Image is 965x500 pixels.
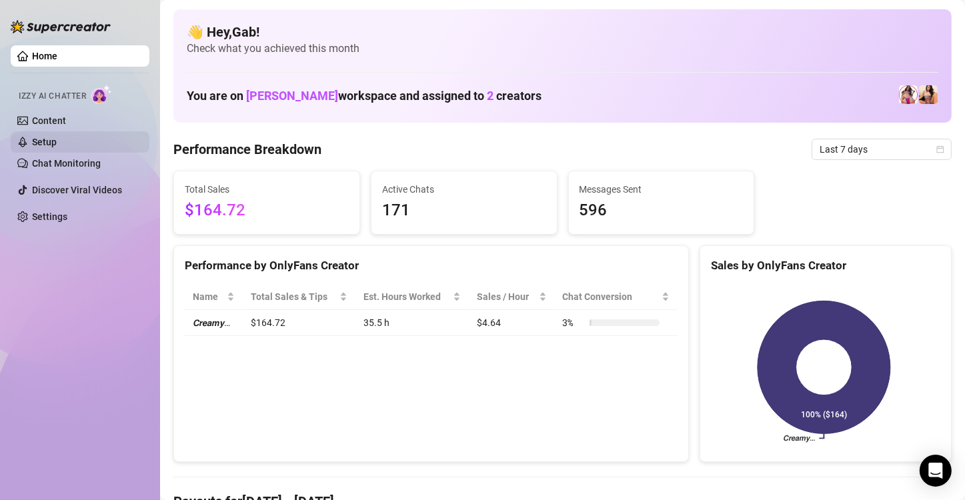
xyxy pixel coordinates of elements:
span: Check what you achieved this month [187,41,938,56]
div: Est. Hours Worked [363,289,450,304]
text: 𝘾𝙧𝙚𝙖𝙢𝙮… [783,434,815,443]
td: 𝘾𝙧𝙚𝙖𝙢𝙮… [185,310,243,336]
a: Home [32,51,57,61]
a: Discover Viral Videos [32,185,122,195]
th: Sales / Hour [469,284,555,310]
span: Total Sales & Tips [251,289,337,304]
div: Performance by OnlyFans Creator [185,257,678,275]
td: $4.64 [469,310,555,336]
div: Sales by OnlyFans Creator [711,257,940,275]
span: Last 7 days [820,139,944,159]
span: Messages Sent [580,182,744,197]
span: Total Sales [185,182,349,197]
a: Content [32,115,66,126]
td: $164.72 [243,310,355,336]
span: 2 [487,89,494,103]
span: 171 [382,198,546,223]
span: 596 [580,198,744,223]
img: JustineFitness [919,85,938,104]
h4: 👋 Hey, Gab ! [187,23,938,41]
span: Chat Conversion [563,289,659,304]
div: Open Intercom Messenger [920,455,952,487]
span: Izzy AI Chatter [19,90,86,103]
span: $164.72 [185,198,349,223]
span: Active Chats [382,182,546,197]
a: Setup [32,137,57,147]
th: Total Sales & Tips [243,284,355,310]
span: 3 % [563,315,584,330]
h4: Performance Breakdown [173,140,321,159]
span: [PERSON_NAME] [246,89,338,103]
th: Name [185,284,243,310]
img: AI Chatter [91,85,112,104]
td: 35.5 h [355,310,469,336]
span: calendar [936,145,944,153]
a: Chat Monitoring [32,158,101,169]
h1: You are on workspace and assigned to creators [187,89,542,103]
th: Chat Conversion [555,284,678,310]
img: 𝘾𝙧𝙚𝙖𝙢𝙮 [899,85,918,104]
span: Name [193,289,224,304]
span: Sales / Hour [477,289,536,304]
img: logo-BBDzfeDw.svg [11,20,111,33]
a: Settings [32,211,67,222]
